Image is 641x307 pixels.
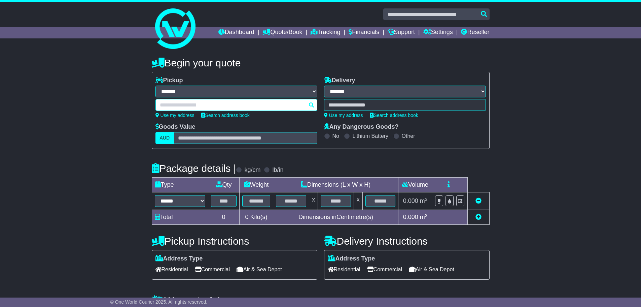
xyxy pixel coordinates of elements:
a: Add new item [475,214,482,220]
span: Commercial [367,264,402,275]
h4: Pickup Instructions [152,236,317,247]
label: Address Type [328,255,375,263]
a: Use my address [324,113,363,118]
td: x [354,192,362,210]
span: Air & Sea Depot [409,264,454,275]
span: Residential [155,264,188,275]
a: Search address book [370,113,418,118]
label: Address Type [155,255,203,263]
label: kg/cm [244,166,260,174]
sup: 3 [425,213,428,218]
span: Residential [328,264,360,275]
a: Tracking [311,27,340,38]
td: Dimensions (L x W x H) [273,178,398,192]
h4: Begin your quote [152,57,490,68]
td: Dimensions in Centimetre(s) [273,210,398,225]
a: Reseller [461,27,489,38]
label: Lithium Battery [352,133,388,139]
typeahead: Please provide city [155,99,317,111]
td: Type [152,178,208,192]
td: x [309,192,318,210]
label: AUD [155,132,174,144]
a: Settings [423,27,453,38]
td: Qty [208,178,239,192]
label: Delivery [324,77,355,84]
td: Volume [398,178,432,192]
span: m [420,197,428,204]
td: 0 [208,210,239,225]
a: Use my address [155,113,194,118]
span: 0 [245,214,248,220]
span: © One World Courier 2025. All rights reserved. [110,299,208,305]
td: Weight [239,178,273,192]
span: 0.000 [403,214,418,220]
label: No [332,133,339,139]
a: Quote/Book [262,27,302,38]
label: lb/in [272,166,283,174]
td: Total [152,210,208,225]
label: Other [402,133,415,139]
h4: Delivery Instructions [324,236,490,247]
a: Dashboard [218,27,254,38]
td: Kilo(s) [239,210,273,225]
span: Commercial [195,264,230,275]
h4: Package details | [152,163,236,174]
label: Pickup [155,77,183,84]
span: Air & Sea Depot [237,264,282,275]
span: m [420,214,428,220]
a: Search address book [201,113,250,118]
a: Financials [349,27,379,38]
a: Remove this item [475,197,482,204]
a: Support [388,27,415,38]
sup: 3 [425,197,428,202]
span: 0.000 [403,197,418,204]
h4: Warranty & Insurance [152,295,490,306]
label: Goods Value [155,123,195,131]
label: Any Dangerous Goods? [324,123,399,131]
